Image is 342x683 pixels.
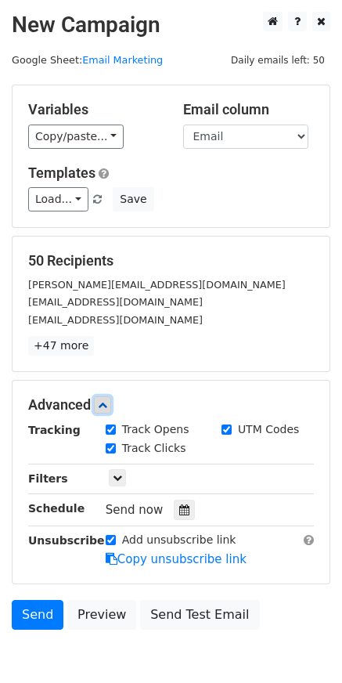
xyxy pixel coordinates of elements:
[12,600,63,630] a: Send
[28,534,105,547] strong: Unsubscribe
[28,314,203,326] small: [EMAIL_ADDRESS][DOMAIN_NAME]
[28,296,203,308] small: [EMAIL_ADDRESS][DOMAIN_NAME]
[28,502,85,515] strong: Schedule
[28,424,81,436] strong: Tracking
[28,336,94,356] a: +47 more
[264,608,342,683] iframe: Chat Widget
[28,125,124,149] a: Copy/paste...
[12,54,163,66] small: Google Sheet:
[122,532,236,548] label: Add unsubscribe link
[28,472,68,485] strong: Filters
[225,54,330,66] a: Daily emails left: 50
[225,52,330,69] span: Daily emails left: 50
[28,279,286,291] small: [PERSON_NAME][EMAIL_ADDRESS][DOMAIN_NAME]
[106,552,247,566] a: Copy unsubscribe link
[140,600,259,630] a: Send Test Email
[238,421,299,438] label: UTM Codes
[12,12,330,38] h2: New Campaign
[67,600,136,630] a: Preview
[113,187,153,211] button: Save
[28,252,314,269] h5: 50 Recipients
[106,503,164,517] span: Send now
[28,101,160,118] h5: Variables
[28,164,95,181] a: Templates
[28,396,314,414] h5: Advanced
[183,101,315,118] h5: Email column
[122,421,189,438] label: Track Opens
[82,54,163,66] a: Email Marketing
[122,440,186,457] label: Track Clicks
[28,187,88,211] a: Load...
